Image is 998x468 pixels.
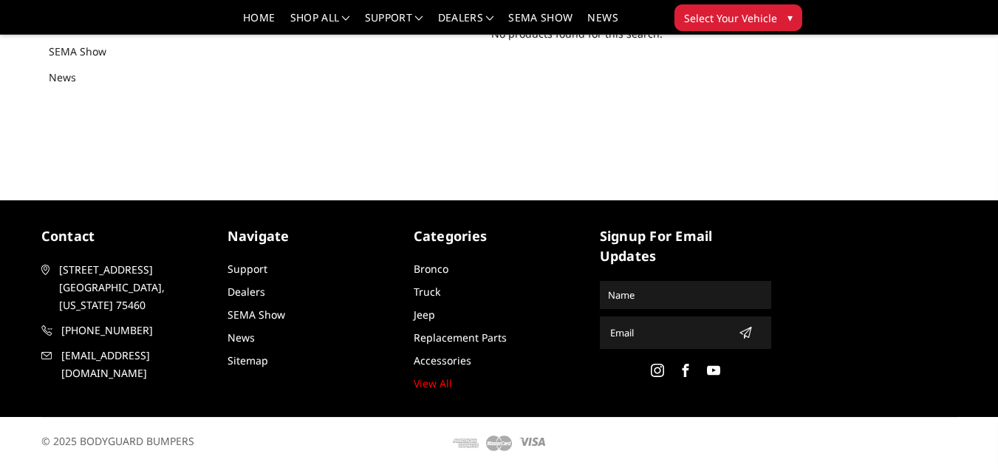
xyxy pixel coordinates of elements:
a: Support [228,262,267,276]
span: [EMAIL_ADDRESS][DOMAIN_NAME] [61,347,212,382]
h5: signup for email updates [600,226,771,266]
a: Accessories [414,353,471,367]
h5: Navigate [228,226,399,246]
button: Select Your Vehicle [674,4,802,31]
a: shop all [290,13,350,34]
a: Jeep [414,308,435,322]
a: View All [414,376,452,390]
a: [EMAIL_ADDRESS][DOMAIN_NAME] [41,347,213,382]
span: [PHONE_NUMBER] [61,322,212,339]
a: Dealers [438,13,494,34]
span: © 2025 BODYGUARD BUMPERS [41,434,194,448]
a: News [228,330,255,345]
a: Home [243,13,275,34]
a: News [49,69,95,85]
a: News [587,13,618,34]
h5: Categories [414,226,585,246]
input: Email [604,321,733,345]
span: ▾ [787,10,793,25]
input: Name [602,283,769,307]
a: Replacement Parts [414,330,507,345]
a: Dealers [228,285,265,299]
span: [STREET_ADDRESS] [GEOGRAPHIC_DATA], [US_STATE] 75460 [59,261,210,314]
span: Select Your Vehicle [684,10,777,26]
a: SEMA Show [49,44,125,59]
a: SEMA Show [228,308,285,322]
a: Truck [414,285,440,299]
a: Support [365,13,423,34]
a: Sitemap [228,353,268,367]
a: SEMA Show [508,13,573,34]
h5: contact [41,226,213,246]
a: [PHONE_NUMBER] [41,322,213,339]
a: Bronco [414,262,448,276]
